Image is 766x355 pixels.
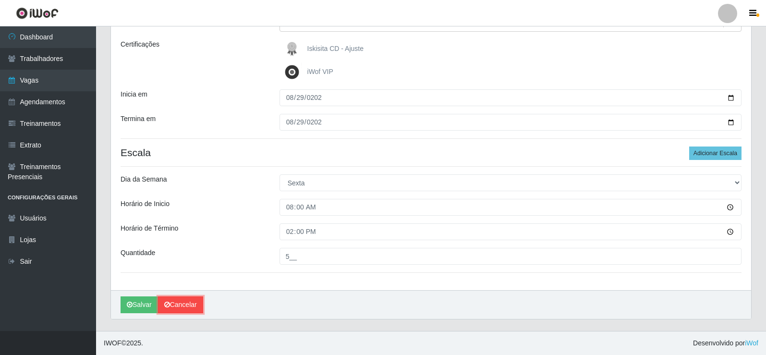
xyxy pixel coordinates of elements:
img: CoreUI Logo [16,7,59,19]
span: © 2025 . [104,338,143,348]
label: Horário de Inicio [121,199,170,209]
label: Quantidade [121,248,155,258]
h4: Escala [121,147,742,159]
span: Desenvolvido por [693,338,758,348]
input: 00:00 [280,223,742,240]
input: Informe a quantidade... [280,248,742,265]
img: Iskisita CD - Ajuste [282,39,305,59]
a: iWof [745,339,758,347]
label: Certificações [121,39,159,49]
label: Termina em [121,114,156,124]
input: 00/00/0000 [280,89,742,106]
input: 00:00 [280,199,742,216]
a: Cancelar [158,296,203,313]
label: Inicia em [121,89,147,99]
img: iWof VIP [282,62,305,82]
label: Dia da Semana [121,174,167,184]
span: iWof VIP [307,68,333,75]
span: Iskisita CD - Ajuste [307,45,364,52]
button: Salvar [121,296,158,313]
span: IWOF [104,339,122,347]
input: 00/00/0000 [280,114,742,131]
label: Horário de Término [121,223,178,233]
button: Adicionar Escala [689,147,742,160]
